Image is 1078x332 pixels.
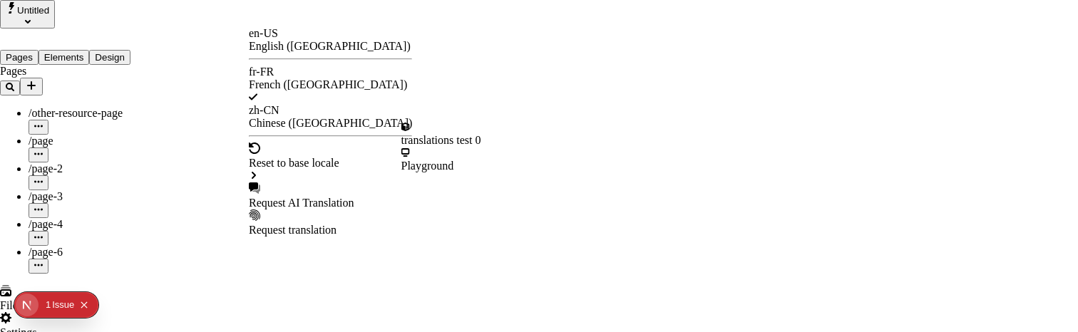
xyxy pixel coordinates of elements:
[249,40,412,53] div: English ([GEOGRAPHIC_DATA])
[249,157,412,170] div: Reset to base locale
[401,160,481,172] div: Playground
[249,27,412,40] div: en-US
[401,134,481,147] div: translations test 0
[249,78,412,91] div: French ([GEOGRAPHIC_DATA])
[249,104,412,117] div: zh-CN
[249,197,412,209] div: Request AI Translation
[249,66,412,78] div: fr-FR
[249,117,412,130] div: Chinese ([GEOGRAPHIC_DATA])
[249,224,412,237] div: Request translation
[6,11,208,24] p: Cookie Test Route
[249,27,412,237] div: Open locale picker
